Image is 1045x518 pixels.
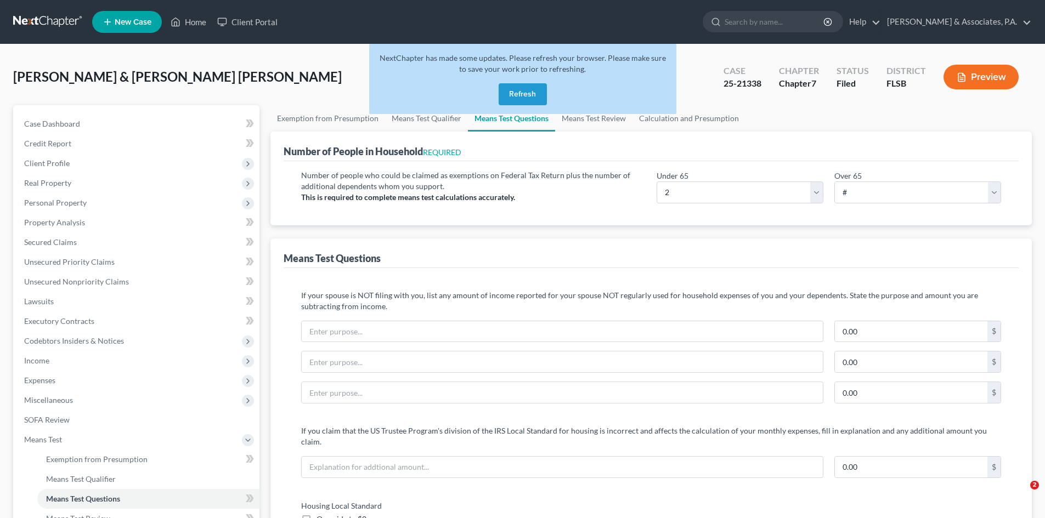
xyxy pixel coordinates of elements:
span: Secured Claims [24,237,77,247]
div: $ [987,321,1001,342]
a: Unsecured Priority Claims [15,252,259,272]
a: Exemption from Presumption [270,105,385,132]
a: Secured Claims [15,232,259,252]
iframe: Intercom live chat [1008,481,1034,507]
span: Unsecured Priority Claims [24,257,115,266]
a: Home [165,12,212,32]
input: Enter purpose... [302,351,823,372]
div: Case [724,65,761,77]
a: Means Test Questions [37,489,259,509]
div: Chapter [779,77,819,90]
input: 0.00 [835,457,987,477]
a: SOFA Review [15,410,259,430]
div: 25-21338 [724,77,761,90]
div: District [886,65,926,77]
label: Housing Local Standard [296,500,646,511]
span: Means Test Questions [46,494,120,503]
span: Client Profile [24,158,70,168]
a: Credit Report [15,134,259,153]
span: Lawsuits [24,297,54,306]
a: Client Portal [212,12,283,32]
span: 2 [1030,481,1039,489]
a: Case Dashboard [15,114,259,134]
span: REQUIRED [423,147,461,157]
input: 0.00 [835,351,987,372]
input: Enter purpose... [302,321,823,342]
p: If you claim that the US Trustee Program's division of the IRS Local Standard for housing is inco... [301,425,1001,447]
div: Chapter [779,65,819,77]
span: Exemption from Presumption [46,454,148,464]
a: [PERSON_NAME] & Associates, P.A. [882,12,1031,32]
span: Means Test [24,435,62,444]
strong: This is required to complete means test calculations accurately. [301,192,515,202]
span: Real Property [24,178,71,187]
span: Income [24,356,49,365]
a: Executory Contracts [15,311,259,331]
a: Exemption from Presumption [37,449,259,469]
a: Help [844,12,880,32]
div: Filed [837,77,869,90]
div: FLSB [886,77,926,90]
span: Personal Property [24,198,87,207]
a: Means Test Qualifier [37,469,259,489]
div: Status [837,65,869,77]
span: Executory Contracts [24,316,94,326]
span: NextChapter has made some updates. Please refresh your browser. Please make sure to save your wor... [380,53,666,73]
span: Unsecured Nonpriority Claims [24,277,129,286]
button: Refresh [499,83,547,105]
span: Miscellaneous [24,395,73,405]
div: $ [987,351,1001,372]
span: Credit Report [24,139,71,148]
span: Property Analysis [24,218,85,227]
button: Preview [944,65,1019,89]
span: Codebtors Insiders & Notices [24,336,124,345]
span: Expenses [24,375,55,385]
input: 0.00 [835,382,987,403]
span: New Case [115,18,151,26]
input: Enter purpose... [302,382,823,403]
label: Under 65 [657,170,688,181]
span: [PERSON_NAME] & [PERSON_NAME] [PERSON_NAME] [13,69,342,84]
input: 0.00 [835,321,987,342]
a: Property Analysis [15,213,259,232]
div: $ [987,457,1001,477]
a: Calculation and Presumption [632,105,745,132]
a: Lawsuits [15,292,259,311]
span: Case Dashboard [24,119,80,128]
div: Means Test Questions [284,252,381,265]
input: Search by name... [725,12,825,32]
div: Number of People in Household [284,145,461,158]
input: Explanation for addtional amount... [302,457,823,477]
a: Unsecured Nonpriority Claims [15,272,259,292]
div: $ [987,382,1001,403]
label: Over 65 [834,170,862,181]
span: 7 [811,78,816,88]
span: SOFA Review [24,415,70,424]
span: Means Test Qualifier [46,474,116,483]
p: If your spouse is NOT filing with you, list any amount of income reported for your spouse NOT reg... [301,290,1001,312]
p: Number of people who could be claimed as exemptions on Federal Tax Return plus the number of addi... [301,170,646,192]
